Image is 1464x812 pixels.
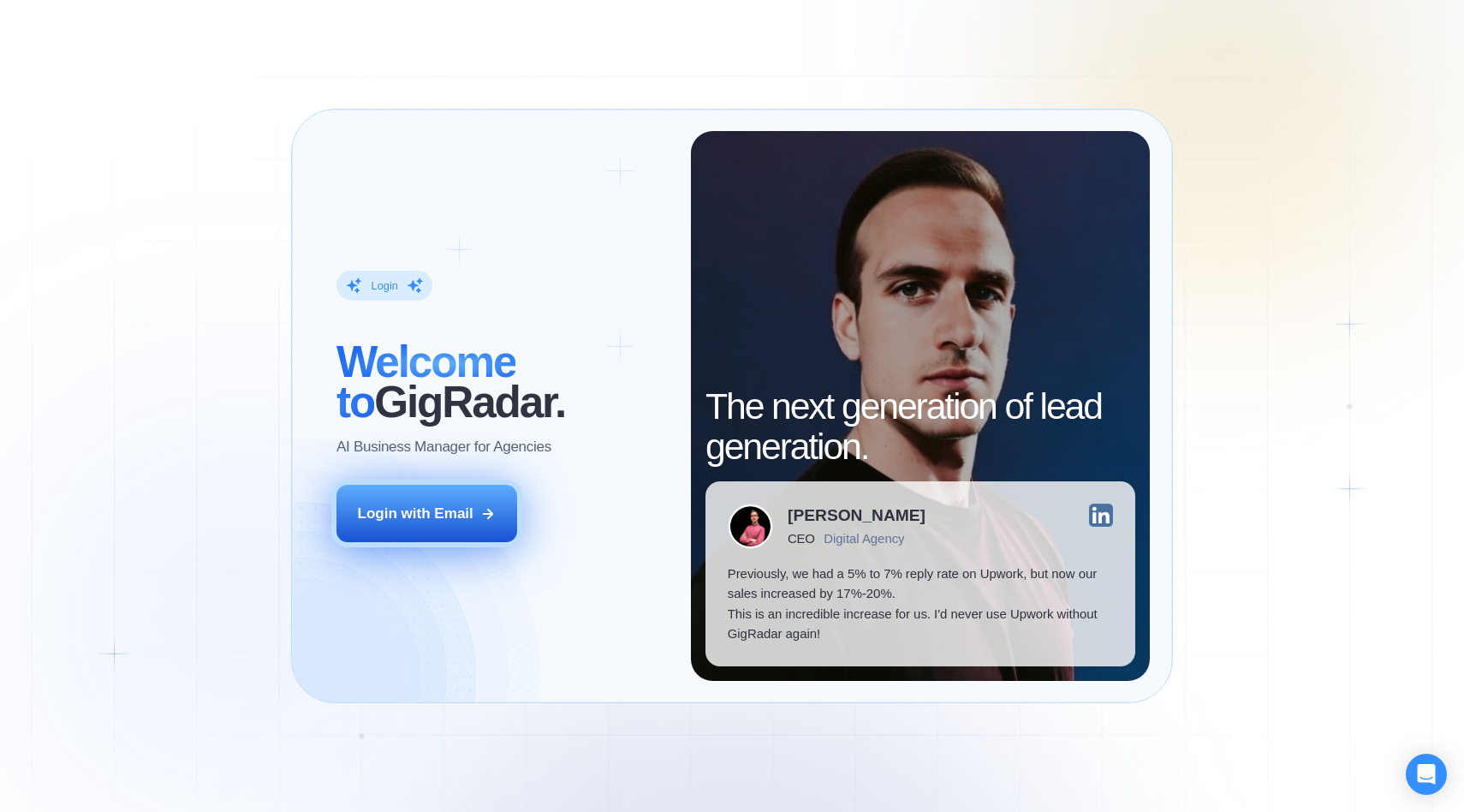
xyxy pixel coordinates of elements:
[336,437,551,457] p: AI Business Manager for Agencies
[336,341,670,421] h2: ‍ GigRadar.
[705,386,1135,467] h2: The next generation of lead generation.
[824,531,904,546] div: Digital Agency
[336,485,518,541] button: Login with Email
[788,507,925,523] div: [PERSON_NAME]
[788,531,814,546] div: CEO
[336,337,515,426] span: Welcome to
[371,278,397,293] div: Login
[728,564,1114,644] p: Previously, we had a 5% to 7% reply rate on Upwork, but now our sales increased by 17%-20%. This ...
[1406,754,1447,795] div: Open Intercom Messenger
[358,504,473,524] div: Login with Email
